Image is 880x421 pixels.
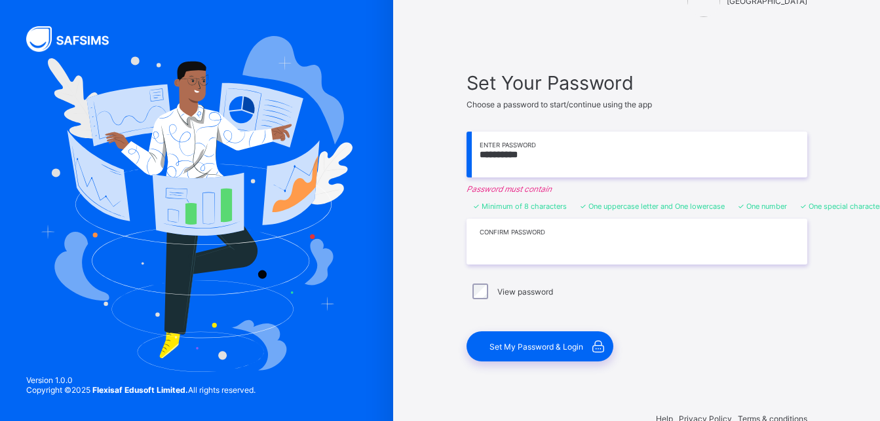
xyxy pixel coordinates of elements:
[92,385,188,395] strong: Flexisaf Edusoft Limited.
[26,26,124,52] img: SAFSIMS Logo
[467,71,807,94] span: Set Your Password
[497,287,553,297] label: View password
[473,202,567,211] li: Minimum of 8 characters
[467,184,807,194] em: Password must contain
[489,342,583,352] span: Set My Password & Login
[467,100,652,109] span: Choose a password to start/continue using the app
[738,202,787,211] li: One number
[26,385,256,395] span: Copyright © 2025 All rights reserved.
[26,375,256,385] span: Version 1.0.0
[41,36,353,371] img: Hero Image
[580,202,725,211] li: One uppercase letter and One lowercase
